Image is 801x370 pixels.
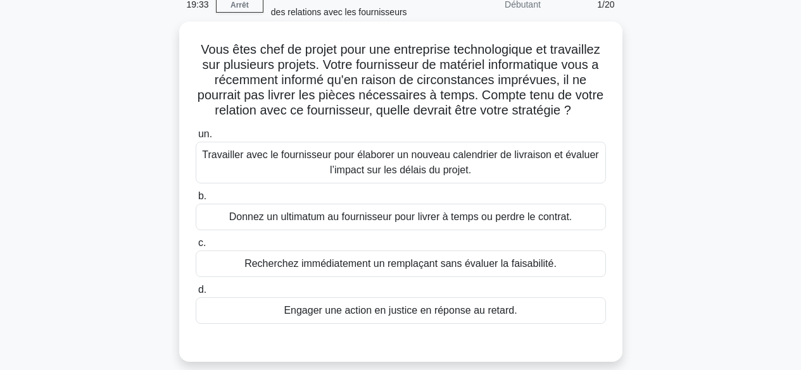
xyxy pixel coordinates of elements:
[198,42,603,117] font: Vous êtes chef de projet pour une entreprise technologique et travaillez sur plusieurs projets. V...
[198,190,206,201] font: b.
[229,211,572,222] font: Donnez un ultimatum au fournisseur pour livrer à temps ou perdre le contrat.
[198,237,206,248] font: c.
[198,128,212,139] font: un.
[202,149,598,175] font: Travailler avec le fournisseur pour élaborer un nouveau calendrier de livraison et évaluer l’impa...
[230,1,249,9] font: Arrêt
[198,284,206,295] font: d.
[244,258,557,269] font: Recherchez immédiatement un remplaçant sans évaluer la faisabilité.
[284,305,517,316] font: Engager une action en justice en réponse au retard.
